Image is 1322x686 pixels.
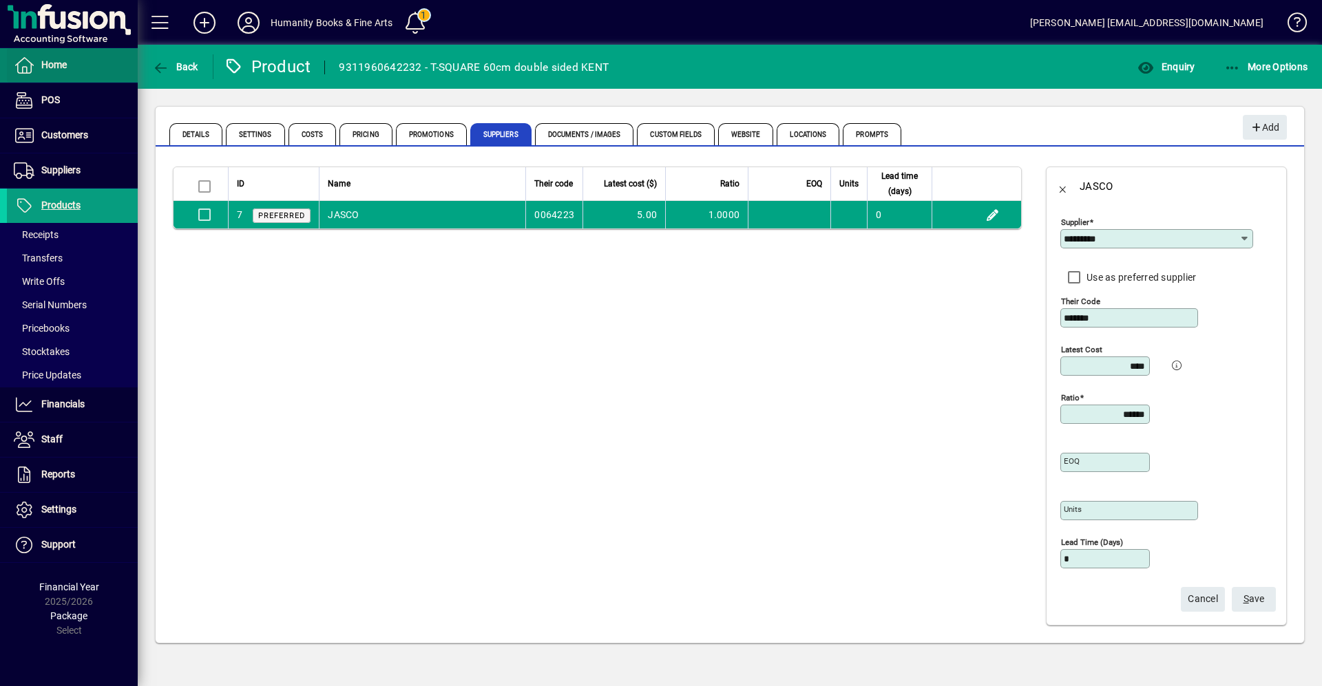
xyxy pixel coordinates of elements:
span: Settings [41,504,76,515]
span: Enquiry [1137,61,1195,72]
span: Transfers [14,253,63,264]
mat-label: Lead time (days) [1061,537,1123,547]
span: Package [50,610,87,621]
a: Write Offs [7,270,138,293]
button: Add [1243,115,1287,140]
span: Reports [41,469,75,480]
span: Name [328,176,350,191]
button: Profile [227,10,271,35]
a: Receipts [7,223,138,246]
mat-label: Ratio [1061,393,1080,403]
span: Documents / Images [535,123,634,145]
span: Suppliers [41,164,81,175]
span: Lead time (days) [876,169,923,199]
div: [PERSON_NAME] [EMAIL_ADDRESS][DOMAIN_NAME] [1030,12,1263,34]
span: Financial Year [39,581,99,592]
a: Home [7,48,138,83]
div: 9311960642232 - T-SQUARE 60cm double sided KENT [339,56,609,78]
a: Customers [7,118,138,153]
mat-label: Units [1064,504,1082,514]
span: Latest cost ($) [604,176,657,191]
mat-label: Supplier [1061,217,1089,227]
a: Staff [7,422,138,457]
div: Humanity Books & Fine Arts [271,12,393,34]
span: Suppliers [470,123,532,145]
td: 0 [867,201,932,228]
a: Suppliers [7,153,138,188]
td: 1.0000 [665,201,748,228]
button: Enquiry [1134,54,1198,79]
span: Stocktakes [14,346,70,357]
a: Financials [7,387,138,422]
span: Prompts [843,123,901,145]
span: Settings [226,123,285,145]
span: Units [839,176,859,191]
a: Price Updates [7,363,138,387]
span: Custom Fields [637,123,714,145]
td: 0064223 [525,201,583,228]
span: Financials [41,398,85,409]
span: Pricebooks [14,323,70,334]
button: Cancel [1181,587,1225,612]
button: Back [1047,170,1080,203]
div: 7 [237,208,242,222]
span: Website [718,123,774,145]
span: Support [41,539,76,550]
mat-label: Latest cost [1061,345,1102,354]
span: More Options [1224,61,1308,72]
span: S [1244,593,1249,604]
a: Transfers [7,246,138,270]
span: Promotions [396,123,467,145]
span: Their code [534,176,573,191]
mat-label: EOQ [1064,456,1080,466]
a: Reports [7,458,138,492]
a: Serial Numbers [7,293,138,317]
span: Receipts [14,229,59,240]
div: Product [224,56,311,78]
span: POS [41,94,60,105]
span: EOQ [806,176,822,191]
button: Add [182,10,227,35]
a: POS [7,83,138,118]
span: Back [152,61,198,72]
button: More Options [1221,54,1312,79]
span: Add [1250,116,1279,139]
span: ave [1244,588,1265,610]
span: ID [237,176,244,191]
span: Locations [777,123,839,145]
button: Save [1232,587,1276,612]
button: Back [149,54,202,79]
td: 5.00 [583,201,665,228]
span: Ratio [720,176,739,191]
a: Stocktakes [7,340,138,363]
a: Support [7,528,138,562]
span: Products [41,200,81,211]
span: Costs [288,123,337,145]
mat-label: Their code [1061,297,1100,306]
span: Customers [41,129,88,140]
a: Settings [7,493,138,527]
span: Pricing [339,123,392,145]
div: JASCO [1080,175,1113,197]
app-page-header-button: Back [138,54,213,79]
span: Staff [41,433,63,444]
span: Cancel [1188,588,1218,610]
a: Knowledge Base [1277,3,1305,47]
span: Preferred [258,211,305,220]
span: Serial Numbers [14,299,87,310]
span: Home [41,59,67,70]
a: Pricebooks [7,317,138,340]
label: Use as preferred supplier [1084,270,1196,284]
span: Write Offs [14,276,65,287]
span: Price Updates [14,369,81,380]
span: Details [169,123,222,145]
td: JASCO [319,201,525,228]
